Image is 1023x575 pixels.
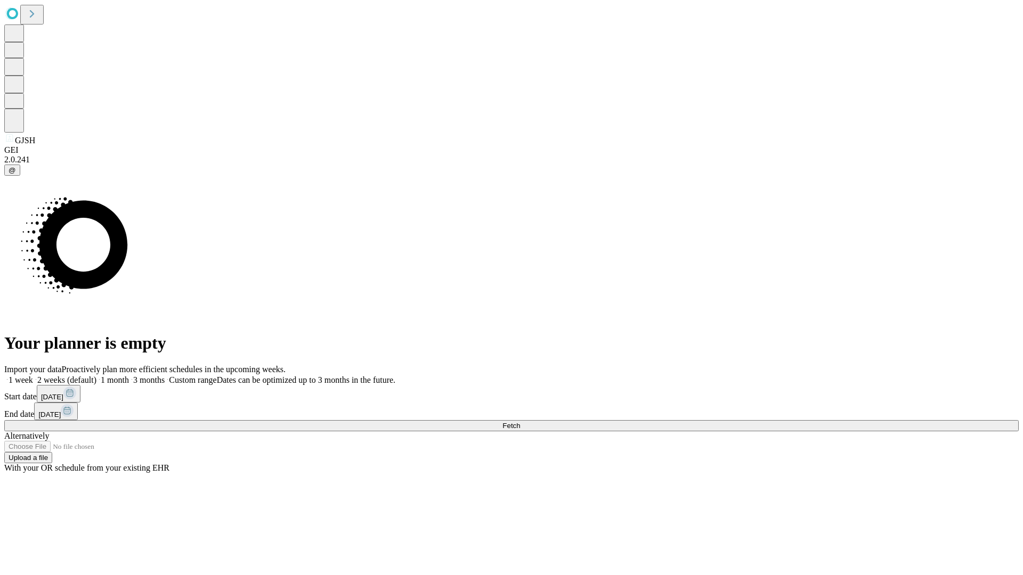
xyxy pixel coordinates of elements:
span: Proactively plan more efficient schedules in the upcoming weeks. [62,365,286,374]
span: GJSH [15,136,35,145]
h1: Your planner is empty [4,333,1019,353]
button: Upload a file [4,452,52,463]
button: @ [4,165,20,176]
span: Fetch [502,422,520,430]
span: Alternatively [4,431,49,440]
button: [DATE] [37,385,80,402]
span: Custom range [169,375,216,384]
span: With your OR schedule from your existing EHR [4,463,169,472]
span: Dates can be optimized up to 3 months in the future. [217,375,395,384]
div: End date [4,402,1019,420]
div: Start date [4,385,1019,402]
div: 2.0.241 [4,155,1019,165]
span: 2 weeks (default) [37,375,96,384]
span: 3 months [133,375,165,384]
button: [DATE] [34,402,78,420]
div: GEI [4,145,1019,155]
span: [DATE] [38,410,61,418]
span: 1 week [9,375,33,384]
span: @ [9,166,16,174]
button: Fetch [4,420,1019,431]
span: Import your data [4,365,62,374]
span: 1 month [101,375,129,384]
span: [DATE] [41,393,63,401]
